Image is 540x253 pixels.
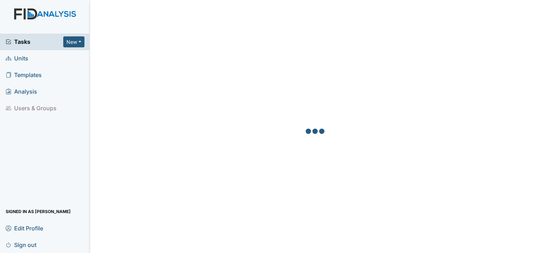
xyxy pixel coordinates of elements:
[63,36,84,47] button: New
[6,70,42,81] span: Templates
[6,86,37,97] span: Analysis
[6,223,43,234] span: Edit Profile
[6,206,71,217] span: Signed in as [PERSON_NAME]
[6,37,63,46] a: Tasks
[6,239,36,250] span: Sign out
[6,53,28,64] span: Units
